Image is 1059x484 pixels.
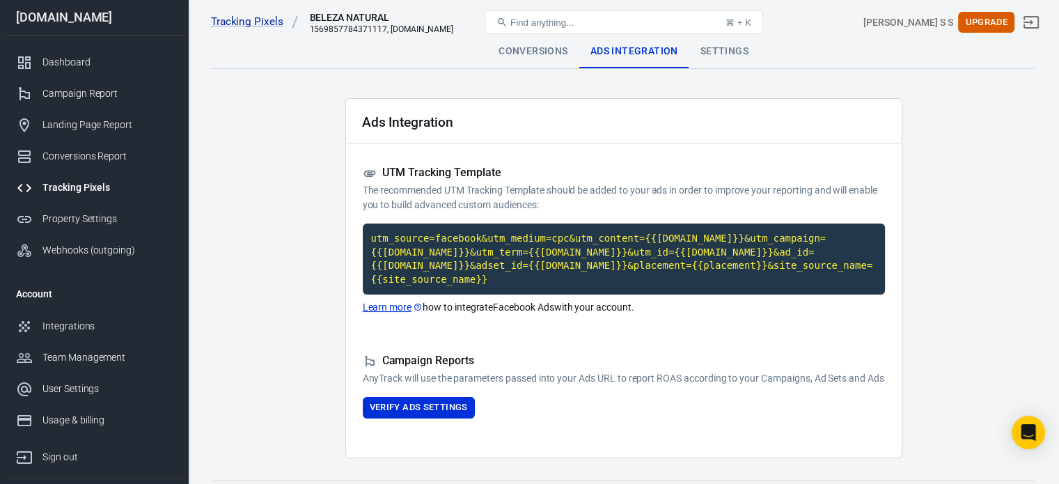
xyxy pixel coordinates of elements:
div: Property Settings [42,212,172,226]
p: how to integrate Facebook Ads with your account. [363,300,885,315]
div: Campaign Report [42,86,172,101]
button: Find anything...⌘ + K [485,10,763,34]
code: Click to copy [363,224,885,295]
button: Upgrade [958,12,1014,33]
div: Landing Page Report [42,118,172,132]
div: Dashboard [42,55,172,70]
p: The recommended UTM Tracking Template should be added to your ads in order to improve your report... [363,183,885,212]
a: Integrations [5,311,183,342]
a: Landing Page Report [5,109,183,141]
div: Account id: zqfarmLz [863,15,952,30]
div: BELEZA NATURAL [309,10,448,24]
h5: Campaign Reports [363,354,885,368]
a: Sign out [5,436,183,473]
div: Sign out [42,450,172,465]
li: Account [5,277,183,311]
a: Webhooks (outgoing) [5,235,183,266]
div: 1569857784371117, bdcnews.site [309,24,453,34]
a: Campaign Report [5,78,183,109]
a: Conversions Report [5,141,183,172]
div: Conversions [487,35,579,68]
div: Ads Integration [579,35,689,68]
div: Usage & billing [42,413,172,428]
p: AnyTrack will use the parameters passed into your Ads URL to report ROAS according to your Campai... [363,371,885,386]
div: [DOMAIN_NAME] [5,11,183,24]
a: Team Management [5,342,183,373]
div: ⌘ + K [725,17,751,28]
div: Open Intercom Messenger [1012,416,1045,449]
a: Learn more [363,300,423,315]
a: User Settings [5,373,183,405]
a: Tracking Pixels [211,15,299,29]
h5: UTM Tracking Template [363,166,885,180]
div: Conversions Report [42,149,172,164]
a: Property Settings [5,203,183,235]
a: Sign out [1014,6,1048,39]
span: Find anything... [510,17,574,28]
a: Dashboard [5,47,183,78]
div: Settings [689,35,760,68]
div: Team Management [42,350,172,365]
div: Tracking Pixels [42,180,172,195]
div: Integrations [42,319,172,334]
div: User Settings [42,382,172,396]
a: Tracking Pixels [5,172,183,203]
button: Verify Ads Settings [363,397,475,419]
h2: Ads Integration [362,115,453,130]
div: Webhooks (outgoing) [42,243,172,258]
a: Usage & billing [5,405,183,436]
